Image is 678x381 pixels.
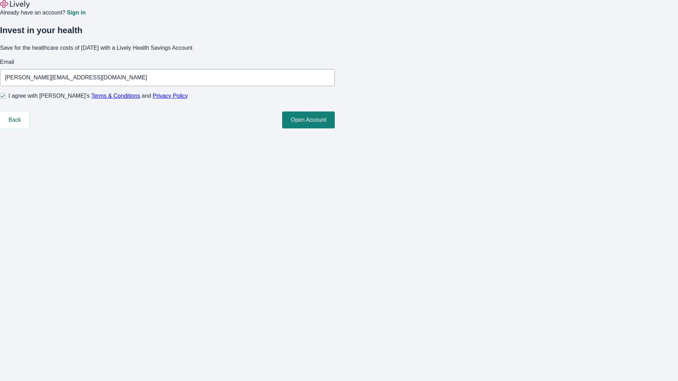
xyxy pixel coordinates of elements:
a: Terms & Conditions [91,93,140,99]
a: Privacy Policy [153,93,188,99]
span: I agree with [PERSON_NAME]’s and [8,92,188,100]
button: Open Account [282,111,335,128]
a: Sign in [67,10,85,16]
